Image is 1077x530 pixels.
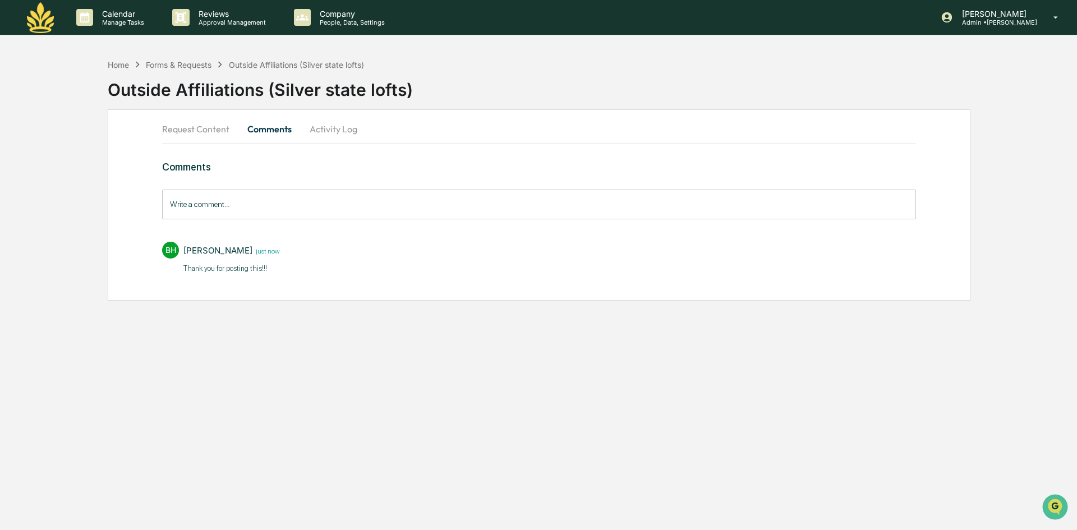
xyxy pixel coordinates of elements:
div: 🔎 [11,164,20,173]
div: [PERSON_NAME] [183,245,252,256]
div: Outside Affiliations (Silver state lofts) [108,71,1077,100]
div: secondary tabs example [162,116,916,142]
div: Start new chat [38,86,184,97]
div: BH [162,242,179,259]
button: Comments [238,116,301,142]
button: Start new chat [191,89,204,103]
a: 🔎Data Lookup [7,158,75,178]
a: Powered byPylon [79,190,136,199]
p: Reviews [190,9,271,19]
p: Manage Tasks [93,19,150,26]
button: Activity Log [301,116,366,142]
div: 🗄️ [81,142,90,151]
div: Outside Affiliations (Silver state lofts) [229,60,364,70]
img: logo [27,2,54,33]
p: Approval Management [190,19,271,26]
a: 🗄️Attestations [77,137,144,157]
p: People, Data, Settings [311,19,390,26]
div: Home [108,60,129,70]
p: Admin • [PERSON_NAME] [953,19,1037,26]
a: 🖐️Preclearance [7,137,77,157]
p: Calendar [93,9,150,19]
p: Company [311,9,390,19]
iframe: Open customer support [1041,493,1071,523]
div: 🖐️ [11,142,20,151]
p: [PERSON_NAME] [953,9,1037,19]
h3: Comments [162,161,916,173]
img: 1746055101610-c473b297-6a78-478c-a979-82029cc54cd1 [11,86,31,106]
div: We're offline, we'll be back soon [38,97,146,106]
p: How can we help? [11,24,204,42]
span: Data Lookup [22,163,71,174]
div: Forms & Requests [146,60,211,70]
span: Attestations [93,141,139,153]
span: Pylon [112,190,136,199]
p: Thank you for posting this!!!​ [183,263,279,274]
button: Request Content [162,116,238,142]
span: Preclearance [22,141,72,153]
time: Monday, September 22, 2025 at 11:31:46 PM MDT [252,246,279,255]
